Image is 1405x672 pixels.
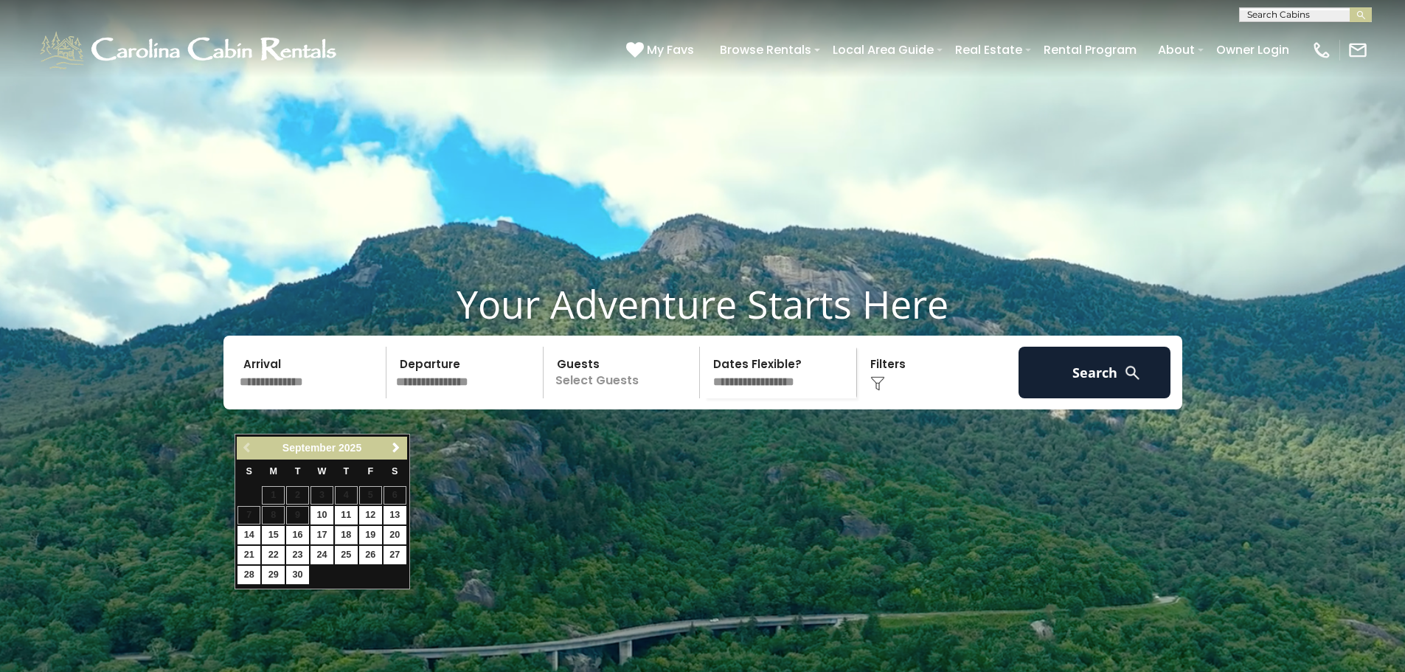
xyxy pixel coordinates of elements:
[318,466,327,477] span: Wednesday
[1209,37,1297,63] a: Owner Login
[392,466,398,477] span: Saturday
[269,466,277,477] span: Monday
[246,466,252,477] span: Sunday
[626,41,698,60] a: My Favs
[282,442,336,454] span: September
[262,526,285,544] a: 15
[11,281,1394,327] h1: Your Adventure Starts Here
[384,546,406,564] a: 27
[286,546,309,564] a: 23
[870,376,885,391] img: filter--v1.png
[359,546,382,564] a: 26
[335,506,358,524] a: 11
[1151,37,1202,63] a: About
[1019,347,1171,398] button: Search
[359,526,382,544] a: 19
[1123,364,1142,382] img: search-regular-white.png
[367,466,373,477] span: Friday
[948,37,1030,63] a: Real Estate
[237,546,260,564] a: 21
[286,526,309,544] a: 16
[311,506,333,524] a: 10
[1347,40,1368,60] img: mail-regular-white.png
[390,442,402,454] span: Next
[311,526,333,544] a: 17
[335,526,358,544] a: 18
[335,546,358,564] a: 25
[286,566,309,584] a: 30
[825,37,941,63] a: Local Area Guide
[295,466,301,477] span: Tuesday
[311,546,333,564] a: 24
[384,526,406,544] a: 20
[339,442,361,454] span: 2025
[647,41,694,59] span: My Favs
[359,506,382,524] a: 12
[548,347,700,398] p: Select Guests
[237,526,260,544] a: 14
[384,506,406,524] a: 13
[344,466,350,477] span: Thursday
[712,37,819,63] a: Browse Rentals
[1311,40,1332,60] img: phone-regular-white.png
[262,546,285,564] a: 22
[262,566,285,584] a: 29
[237,566,260,584] a: 28
[37,28,343,72] img: White-1-1-2.png
[1036,37,1144,63] a: Rental Program
[387,439,406,457] a: Next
